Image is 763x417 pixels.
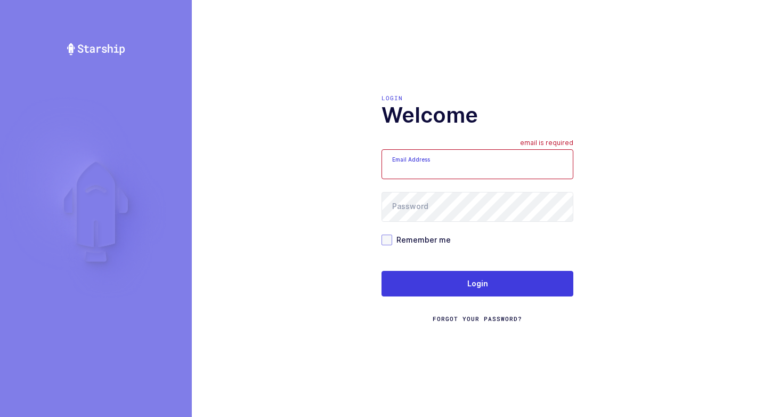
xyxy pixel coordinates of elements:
h1: Welcome [381,102,573,128]
div: email is required [520,139,573,149]
div: Login [381,94,573,102]
img: Starship [66,43,126,55]
span: Remember me [392,235,451,245]
a: Forgot Your Password? [433,315,522,323]
input: Email Address [381,149,573,179]
input: Password [381,192,573,222]
button: Login [381,271,573,296]
span: Login [467,278,488,289]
